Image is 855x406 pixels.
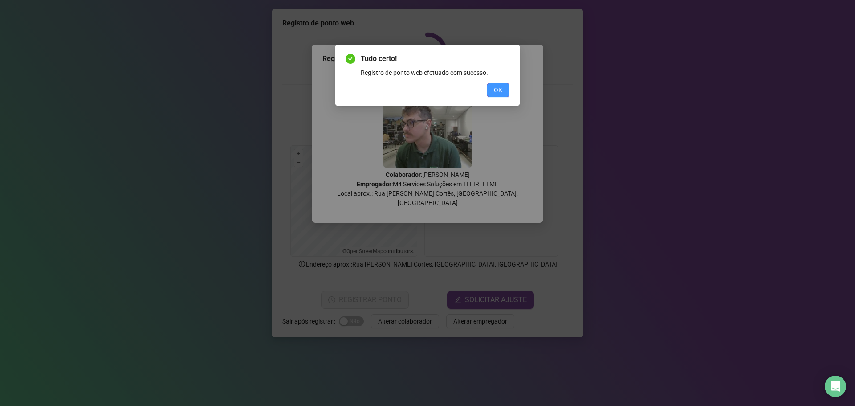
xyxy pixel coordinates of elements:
div: Registro de ponto web efetuado com sucesso. [361,68,509,78]
span: check-circle [346,54,355,64]
span: Tudo certo! [361,53,509,64]
span: OK [494,85,502,95]
div: Open Intercom Messenger [825,376,846,397]
button: OK [487,83,509,97]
